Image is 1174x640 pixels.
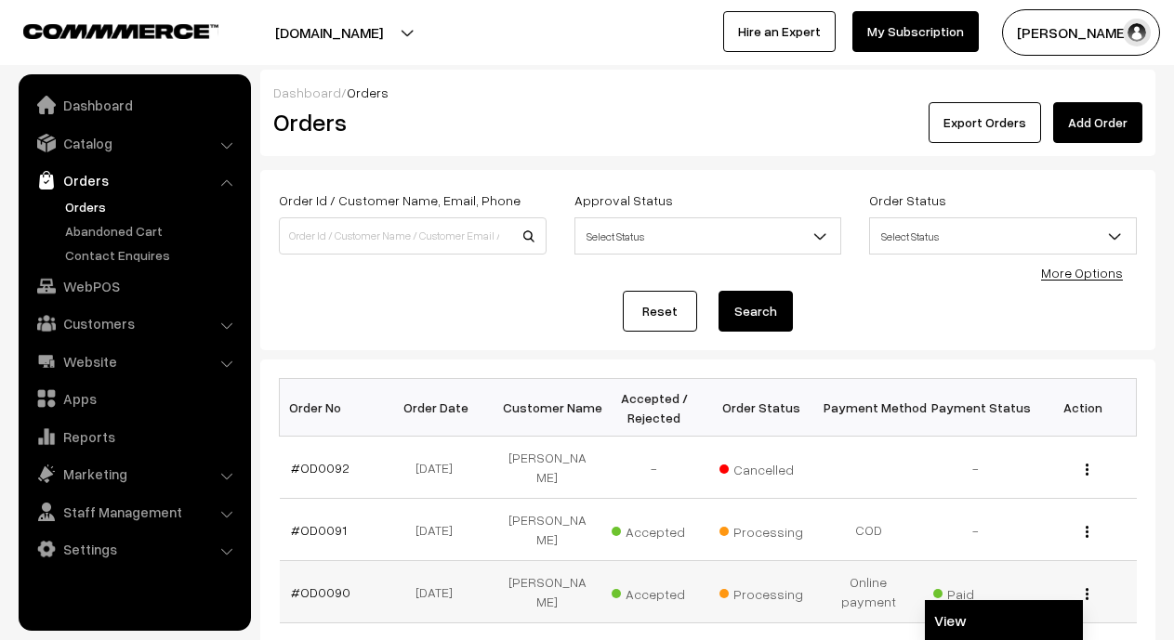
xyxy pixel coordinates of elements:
[815,379,922,437] th: Payment Method
[494,561,600,623] td: [PERSON_NAME]
[723,11,836,52] a: Hire an Expert
[719,455,812,479] span: Cancelled
[291,460,350,476] a: #OD0092
[279,190,521,210] label: Order Id / Customer Name, Email, Phone
[922,499,1029,561] td: -
[929,102,1041,143] button: Export Orders
[23,495,244,529] a: Staff Management
[23,269,244,303] a: WebPOS
[1086,464,1088,476] img: Menu
[387,437,494,499] td: [DATE]
[612,517,705,542] span: Accepted
[60,245,244,265] a: Contact Enquires
[273,83,1142,102] div: /
[719,291,793,332] button: Search
[387,379,494,437] th: Order Date
[623,291,697,332] a: Reset
[1086,526,1088,538] img: Menu
[719,580,812,604] span: Processing
[23,163,244,197] a: Orders
[869,190,946,210] label: Order Status
[870,220,1136,253] span: Select Status
[574,217,842,255] span: Select Status
[23,457,244,490] a: Marketing
[922,379,1029,437] th: Payment Status
[60,221,244,241] a: Abandoned Cart
[574,190,673,210] label: Approval Status
[279,217,547,255] input: Order Id / Customer Name / Customer Email / Customer Phone
[494,379,600,437] th: Customer Name
[210,9,448,56] button: [DOMAIN_NAME]
[273,85,341,100] a: Dashboard
[869,217,1137,255] span: Select Status
[291,584,350,600] a: #OD0090
[852,11,979,52] a: My Subscription
[23,532,244,566] a: Settings
[494,499,600,561] td: [PERSON_NAME]
[600,437,707,499] td: -
[347,85,389,100] span: Orders
[1029,379,1136,437] th: Action
[1123,19,1151,46] img: user
[23,382,244,415] a: Apps
[23,19,186,41] a: COMMMERCE
[273,108,545,137] h2: Orders
[815,499,922,561] td: COD
[494,437,600,499] td: [PERSON_NAME]
[719,517,812,542] span: Processing
[575,220,841,253] span: Select Status
[1002,9,1160,56] button: [PERSON_NAME]…
[387,499,494,561] td: [DATE]
[280,379,387,437] th: Order No
[23,420,244,453] a: Reports
[23,345,244,378] a: Website
[23,24,218,38] img: COMMMERCE
[708,379,815,437] th: Order Status
[933,580,1026,604] span: Paid
[600,379,707,437] th: Accepted / Rejected
[1053,102,1142,143] a: Add Order
[60,197,244,216] a: Orders
[23,126,244,160] a: Catalog
[1041,265,1123,281] a: More Options
[1086,588,1088,600] img: Menu
[815,561,922,623] td: Online payment
[23,307,244,340] a: Customers
[23,88,244,122] a: Dashboard
[387,561,494,623] td: [DATE]
[612,580,705,604] span: Accepted
[922,437,1029,499] td: -
[291,522,347,538] a: #OD0091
